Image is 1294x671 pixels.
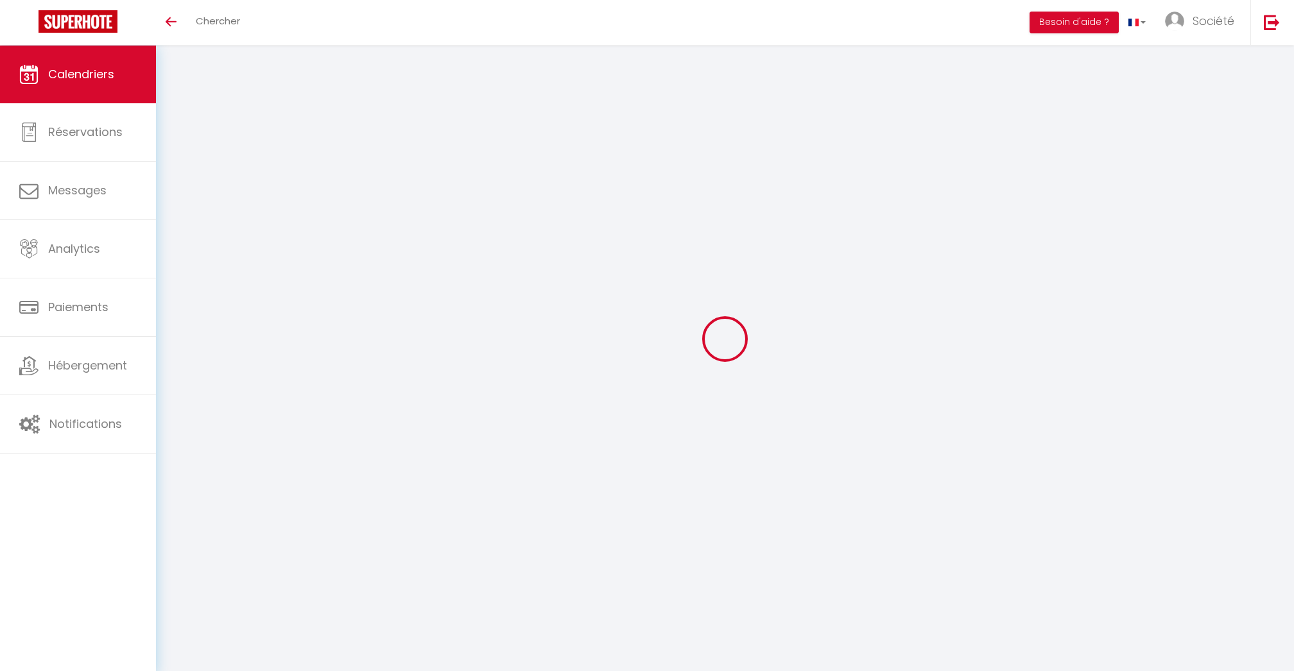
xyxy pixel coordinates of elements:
[39,10,117,33] img: Super Booking
[49,416,122,432] span: Notifications
[48,66,114,82] span: Calendriers
[1264,14,1280,30] img: logout
[196,14,240,28] span: Chercher
[1193,13,1234,29] span: Société
[1165,12,1184,31] img: ...
[48,299,108,315] span: Paiements
[48,182,107,198] span: Messages
[48,357,127,373] span: Hébergement
[1030,12,1119,33] button: Besoin d'aide ?
[48,241,100,257] span: Analytics
[48,124,123,140] span: Réservations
